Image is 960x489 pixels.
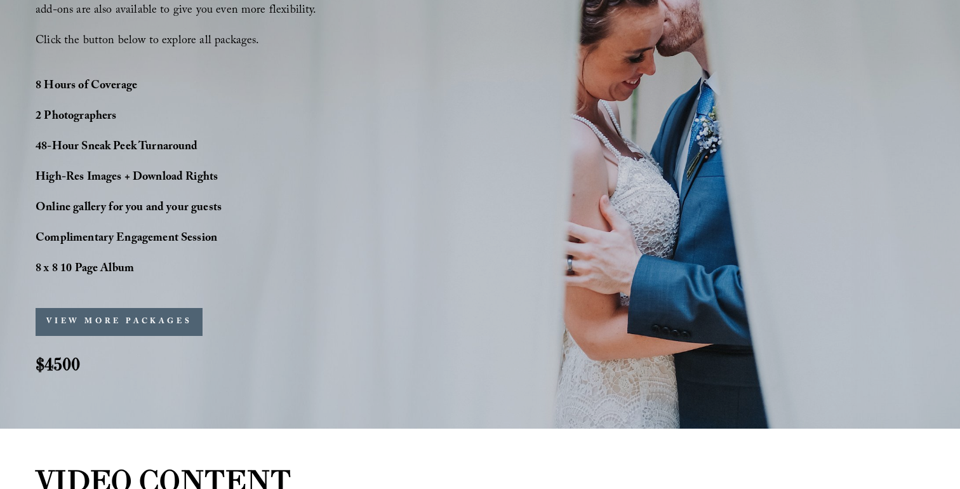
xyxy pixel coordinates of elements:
[36,32,259,51] span: Click the button below to explore all packages.
[36,77,137,97] strong: 8 Hours of Coverage
[36,229,217,249] strong: Complimentary Engagement Session
[36,107,116,127] strong: 2 Photographers
[36,199,222,218] strong: Online gallery for you and your guests
[36,308,203,336] button: VIEW MORE PACKAGES
[36,138,198,157] strong: 48-Hour Sneak Peek Turnaround
[36,352,80,375] strong: $4500
[36,168,218,188] strong: High-Res Images + Download Rights
[36,260,134,279] strong: 8 x 8 10 Page Album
